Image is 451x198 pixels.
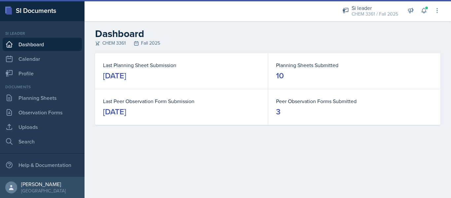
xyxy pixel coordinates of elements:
h2: Dashboard [95,28,440,40]
div: Si leader [3,30,82,36]
div: 3 [276,106,281,117]
div: CHEM 3361 / Fall 2025 [352,11,398,18]
dt: Peer Observation Forms Submitted [276,97,433,105]
div: [PERSON_NAME] [21,181,66,187]
dt: Last Planning Sheet Submission [103,61,260,69]
div: [GEOGRAPHIC_DATA] [21,187,66,194]
a: Planning Sheets [3,91,82,104]
div: [DATE] [103,106,126,117]
a: Observation Forms [3,106,82,119]
dt: Planning Sheets Submitted [276,61,433,69]
div: [DATE] [103,70,126,81]
div: Documents [3,84,82,90]
div: 10 [276,70,284,81]
div: Si leader [352,4,398,12]
div: CHEM 3361 Fall 2025 [95,40,440,47]
dt: Last Peer Observation Form Submission [103,97,260,105]
div: Help & Documentation [3,158,82,172]
a: Dashboard [3,38,82,51]
a: Search [3,135,82,148]
a: Calendar [3,52,82,65]
a: Uploads [3,120,82,134]
a: Profile [3,67,82,80]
